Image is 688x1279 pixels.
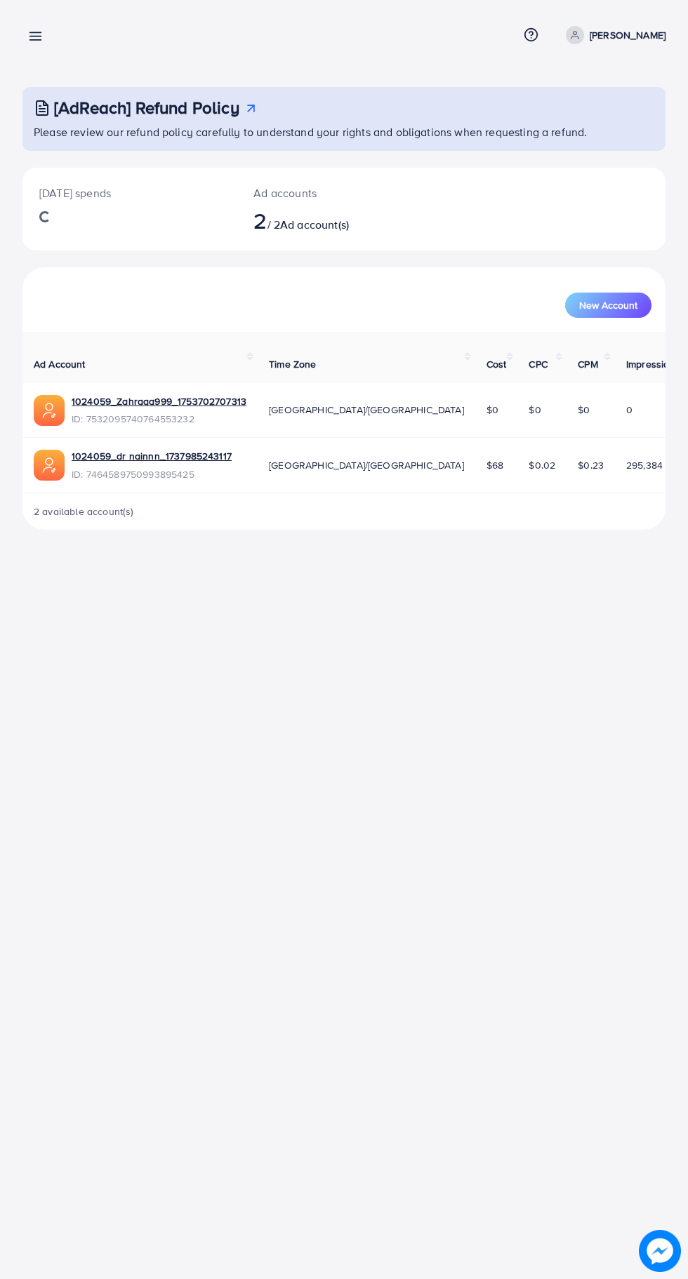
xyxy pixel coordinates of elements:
[579,300,637,310] span: New Account
[529,458,555,472] span: $0.02
[578,458,604,472] span: $0.23
[72,394,246,408] a: 1024059_Zahraaa999_1753702707313
[639,1230,681,1272] img: image
[269,357,316,371] span: Time Zone
[487,403,498,417] span: $0
[34,450,65,481] img: ic-ads-acc.e4c84228.svg
[487,357,507,371] span: Cost
[578,357,597,371] span: CPM
[487,458,503,472] span: $68
[34,395,65,426] img: ic-ads-acc.e4c84228.svg
[565,293,651,318] button: New Account
[626,458,663,472] span: 295,384
[626,357,675,371] span: Impression
[269,458,464,472] span: [GEOGRAPHIC_DATA]/[GEOGRAPHIC_DATA]
[269,403,464,417] span: [GEOGRAPHIC_DATA]/[GEOGRAPHIC_DATA]
[626,403,633,417] span: 0
[72,449,232,463] a: 1024059_dr nainnn_1737985243117
[560,26,666,44] a: [PERSON_NAME]
[529,357,547,371] span: CPC
[34,357,86,371] span: Ad Account
[578,403,590,417] span: $0
[529,403,541,417] span: $0
[253,185,381,201] p: Ad accounts
[34,504,134,518] span: 2 available account(s)
[39,185,220,201] p: [DATE] spends
[72,412,246,426] span: ID: 7532095740764553232
[253,207,381,234] h2: / 2
[280,217,349,232] span: Ad account(s)
[72,467,232,481] span: ID: 7464589750993895425
[590,27,666,43] p: [PERSON_NAME]
[54,98,239,118] h3: [AdReach] Refund Policy
[34,123,657,140] p: Please review our refund policy carefully to understand your rights and obligations when requesti...
[253,204,267,236] span: 2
